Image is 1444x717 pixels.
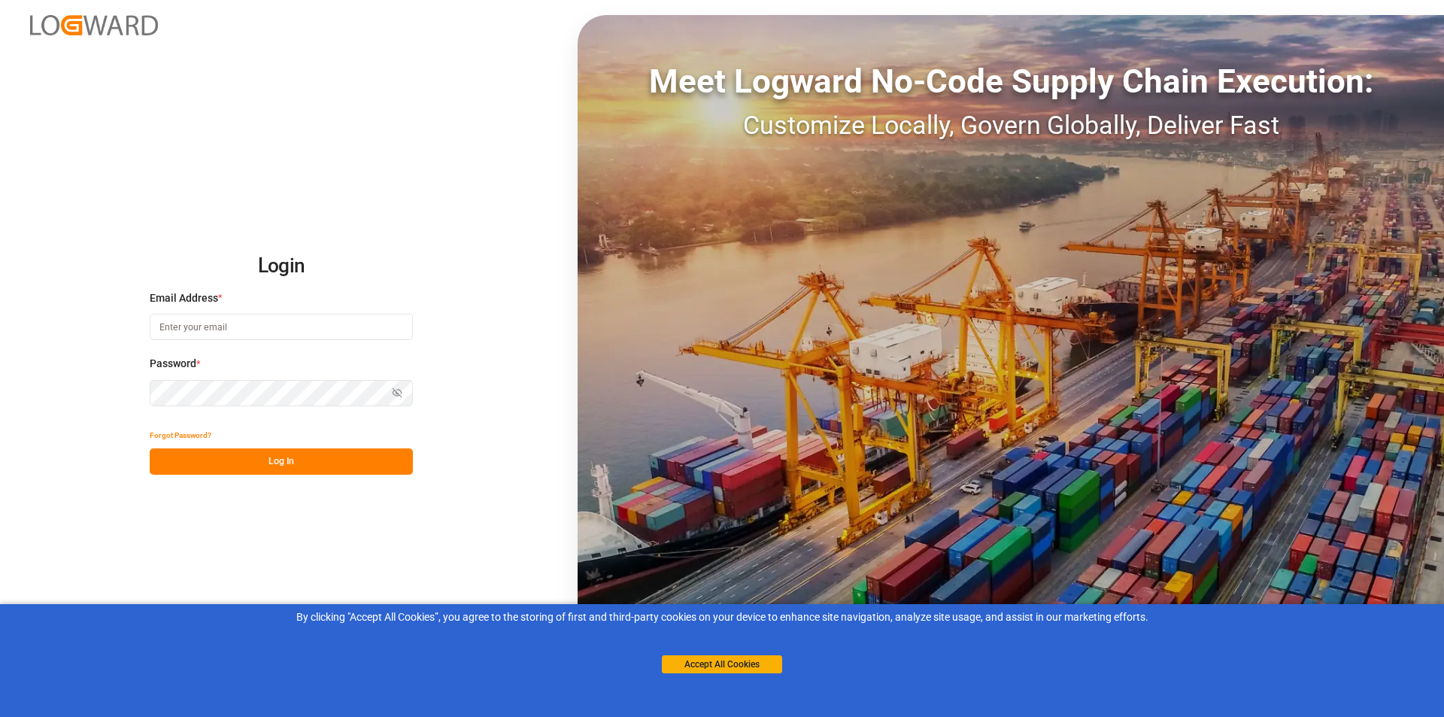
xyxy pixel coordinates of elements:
[30,15,158,35] img: Logward_new_orange.png
[150,356,196,372] span: Password
[662,655,782,673] button: Accept All Cookies
[11,609,1433,625] div: By clicking "Accept All Cookies”, you agree to the storing of first and third-party cookies on yo...
[150,290,218,306] span: Email Address
[150,242,413,290] h2: Login
[578,56,1444,106] div: Meet Logward No-Code Supply Chain Execution:
[150,422,211,448] button: Forgot Password?
[150,448,413,475] button: Log In
[150,314,413,340] input: Enter your email
[578,106,1444,144] div: Customize Locally, Govern Globally, Deliver Fast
